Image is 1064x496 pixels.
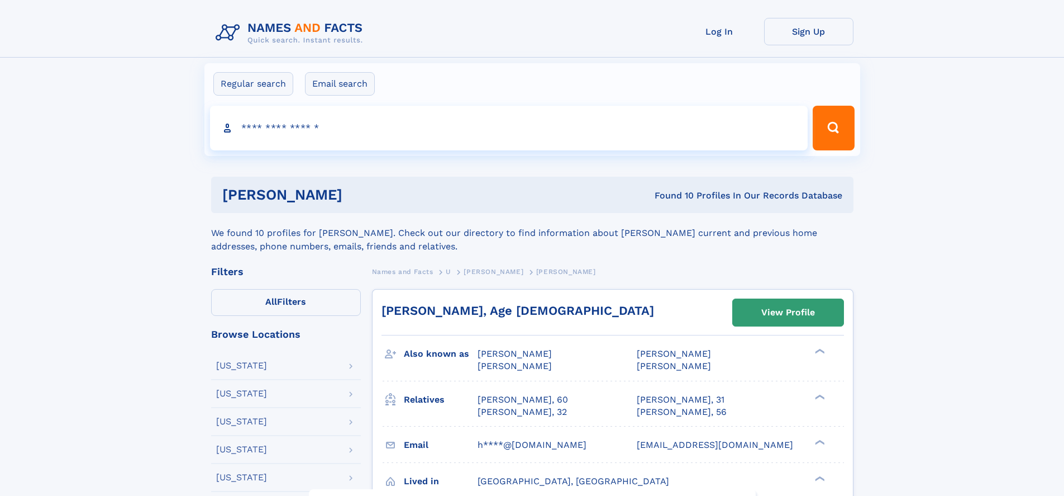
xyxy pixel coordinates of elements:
div: [US_STATE] [216,417,267,426]
div: We found 10 profiles for [PERSON_NAME]. Check out our directory to find information about [PERSON... [211,213,853,253]
div: ❯ [812,348,826,355]
span: [PERSON_NAME] [464,268,523,276]
div: [US_STATE] [216,389,267,398]
div: View Profile [761,300,815,325]
h3: Lived in [404,472,478,491]
span: [PERSON_NAME] [637,361,711,371]
a: Names and Facts [372,264,433,278]
span: U [446,268,451,276]
label: Regular search [213,72,293,96]
a: U [446,264,451,278]
div: [US_STATE] [216,361,267,370]
h3: Also known as [404,344,478,363]
a: [PERSON_NAME], Age [DEMOGRAPHIC_DATA] [381,304,654,318]
input: search input [210,106,808,150]
a: View Profile [733,299,843,326]
div: Filters [211,267,361,277]
div: ❯ [812,393,826,400]
h1: [PERSON_NAME] [222,188,499,202]
div: [US_STATE] [216,445,267,454]
a: [PERSON_NAME], 32 [478,406,567,418]
label: Email search [305,72,375,96]
a: [PERSON_NAME] [464,264,523,278]
div: Browse Locations [211,329,361,339]
span: [PERSON_NAME] [478,348,552,359]
a: [PERSON_NAME], 60 [478,394,568,406]
div: Found 10 Profiles In Our Records Database [498,190,842,202]
span: [PERSON_NAME] [637,348,711,359]
span: [PERSON_NAME] [478,361,552,371]
a: [PERSON_NAME], 56 [637,406,727,418]
label: Filters [211,289,361,316]
div: ❯ [812,475,826,482]
span: [GEOGRAPHIC_DATA], [GEOGRAPHIC_DATA] [478,476,669,486]
div: [US_STATE] [216,473,267,482]
h3: Relatives [404,390,478,409]
button: Search Button [813,106,854,150]
div: ❯ [812,438,826,446]
span: All [265,296,277,307]
a: Log In [675,18,764,45]
a: [PERSON_NAME], 31 [637,394,724,406]
img: Logo Names and Facts [211,18,372,48]
span: [PERSON_NAME] [536,268,596,276]
h3: Email [404,436,478,455]
a: Sign Up [764,18,853,45]
span: [EMAIL_ADDRESS][DOMAIN_NAME] [637,440,793,450]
